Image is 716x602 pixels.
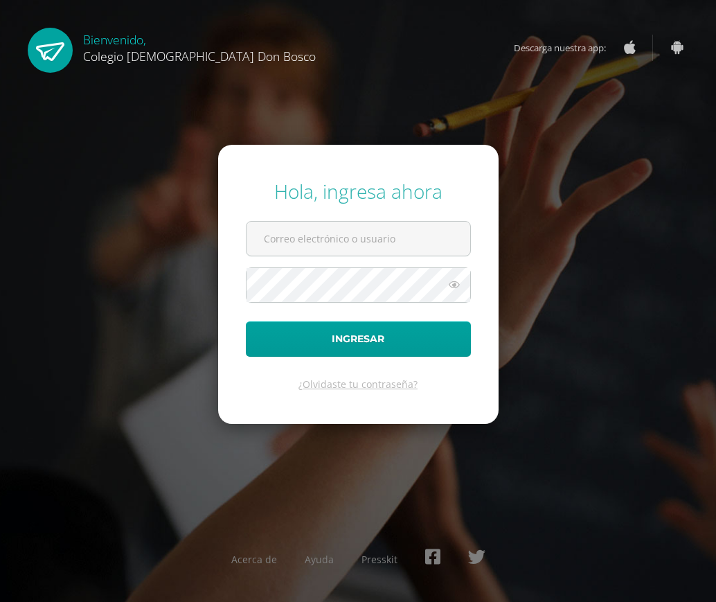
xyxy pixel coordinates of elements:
[305,553,334,566] a: Ayuda
[231,553,277,566] a: Acerca de
[514,35,620,61] span: Descarga nuestra app:
[83,28,316,64] div: Bienvenido,
[361,553,397,566] a: Presskit
[246,321,471,357] button: Ingresar
[247,222,470,256] input: Correo electrónico o usuario
[298,378,418,391] a: ¿Olvidaste tu contraseña?
[83,48,316,64] span: Colegio [DEMOGRAPHIC_DATA] Don Bosco
[246,178,471,204] div: Hola, ingresa ahora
